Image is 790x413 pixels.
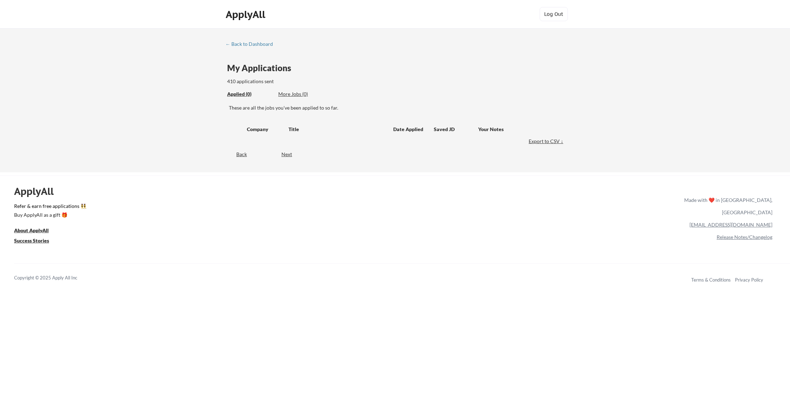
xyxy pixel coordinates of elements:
u: About ApplyAll [14,227,49,233]
div: These are job applications we think you'd be a good fit for, but couldn't apply you to automatica... [278,91,330,98]
div: Saved JD [434,123,478,135]
div: Back [225,151,247,158]
a: [EMAIL_ADDRESS][DOMAIN_NAME] [689,222,772,228]
a: Release Notes/Changelog [717,234,772,240]
a: ← Back to Dashboard [225,41,278,48]
div: ← Back to Dashboard [225,42,278,47]
a: About ApplyAll [14,227,59,235]
div: Made with ❤️ in [GEOGRAPHIC_DATA], [GEOGRAPHIC_DATA] [681,194,772,218]
div: These are all the jobs you've been applied to so far. [229,104,565,111]
div: These are all the jobs you've been applied to so far. [227,91,273,98]
u: Success Stories [14,238,49,244]
div: Next [281,151,300,158]
a: Terms & Conditions [691,277,731,283]
div: Date Applied [393,126,424,133]
div: My Applications [227,64,297,72]
div: 410 applications sent [227,78,364,85]
div: Your Notes [478,126,559,133]
div: Buy ApplyAll as a gift 🎁 [14,212,85,217]
div: ApplyAll [226,8,267,20]
a: Buy ApplyAll as a gift 🎁 [14,211,85,220]
div: ApplyAll [14,185,62,197]
a: Success Stories [14,237,59,246]
div: More Jobs (0) [278,91,330,98]
div: Copyright © 2025 Apply All Inc [14,275,95,282]
div: Applied (0) [227,91,273,98]
div: Company [247,126,282,133]
button: Log Out [540,7,568,21]
a: Refer & earn free applications 👯‍♀️ [14,204,537,211]
div: Title [288,126,387,133]
div: Export to CSV ↓ [529,138,565,145]
a: Privacy Policy [735,277,763,283]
